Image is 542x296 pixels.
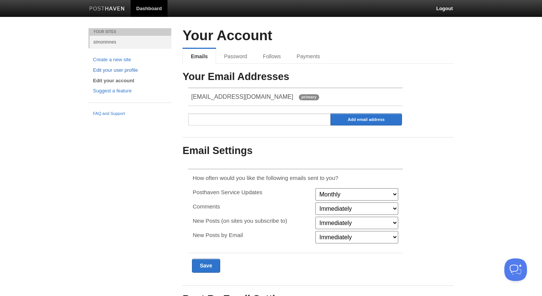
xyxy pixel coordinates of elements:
[191,94,293,100] span: [EMAIL_ADDRESS][DOMAIN_NAME]
[330,113,402,125] input: Add email address
[289,49,328,64] a: Payments
[193,217,311,225] p: New Posts (on sites you subscribe to)
[193,231,311,239] p: New Posts by Email
[93,110,167,117] a: FAQ and Support
[183,145,454,157] h3: Email Settings
[93,56,167,64] a: Create a new site
[216,49,255,64] a: Password
[90,36,171,48] a: simoninnes
[183,71,454,83] h3: Your Email Addresses
[89,6,125,12] img: Posthaven-bar
[183,28,454,44] h2: Your Account
[93,77,167,85] a: Edit your account
[183,49,216,64] a: Emails
[88,28,171,36] li: Your Sites
[193,174,398,182] p: How often would you like the following emails sent to you?
[93,66,167,74] a: Edit your user profile
[255,49,289,64] a: Follows
[504,258,527,281] iframe: Help Scout Beacon - Open
[93,87,167,95] a: Suggest a feature
[193,202,311,210] p: Comments
[192,259,220,273] input: Save
[299,94,319,100] span: primary
[193,188,311,196] p: Posthaven Service Updates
